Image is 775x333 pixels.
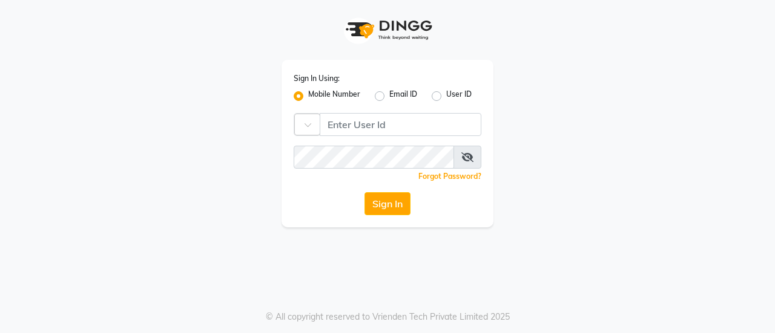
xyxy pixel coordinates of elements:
label: Email ID [389,89,417,103]
label: Sign In Using: [294,73,340,84]
input: Username [320,113,481,136]
img: logo1.svg [339,12,436,48]
a: Forgot Password? [418,172,481,181]
label: User ID [446,89,472,103]
label: Mobile Number [308,89,360,103]
button: Sign In [364,192,411,215]
input: Username [294,146,454,169]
